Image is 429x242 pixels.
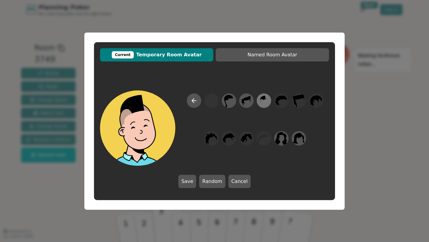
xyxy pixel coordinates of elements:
span: Temporary Room Avatar [103,51,210,58]
button: Random [199,175,225,188]
div: Current [112,51,134,58]
button: CurrentTemporary Room Avatar [100,48,213,61]
button: Save [178,175,196,188]
button: Cancel [228,175,251,188]
button: Named Room Avatar [216,48,329,61]
span: Named Room Avatar [219,51,326,58]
